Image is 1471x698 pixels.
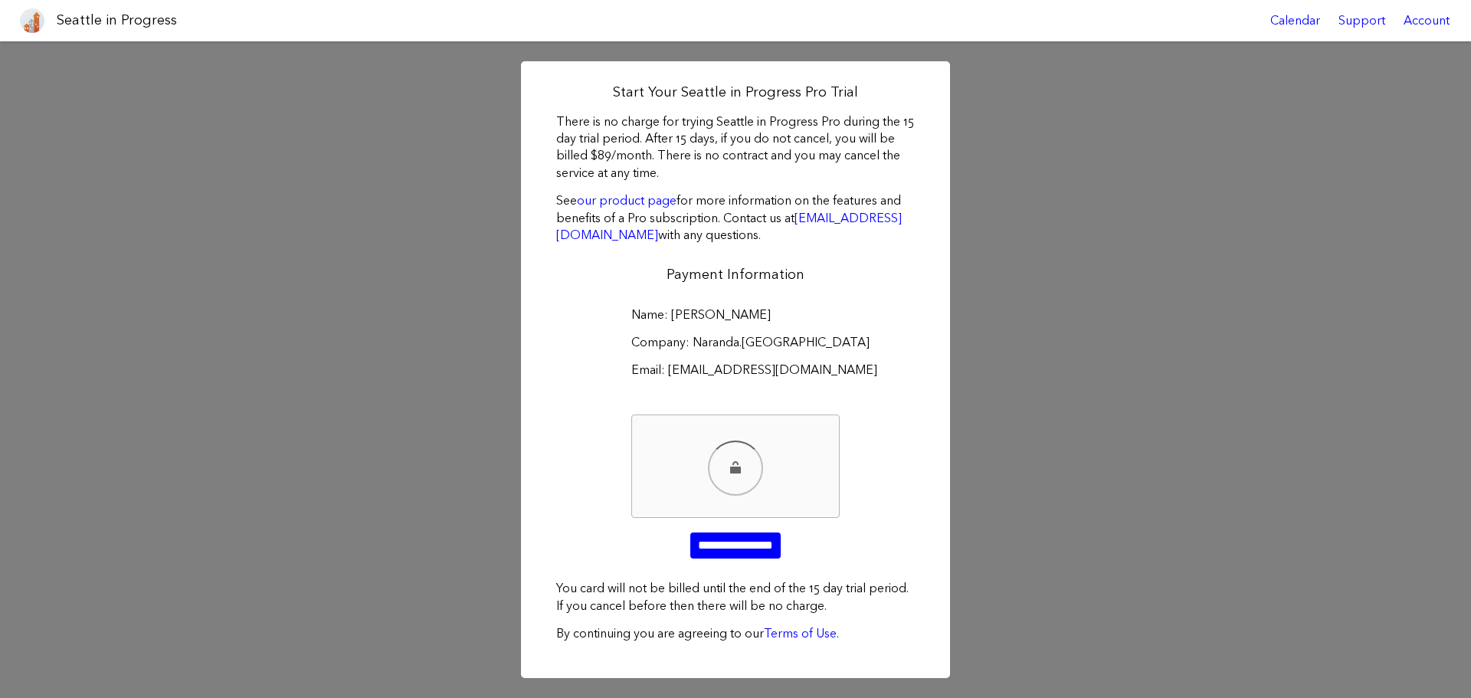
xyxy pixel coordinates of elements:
[57,11,177,30] h1: Seattle in Progress
[577,193,677,208] a: our product page
[556,192,915,244] p: See for more information on the features and benefits of a Pro subscription. Contact us at with a...
[556,83,915,102] h2: Start Your Seattle in Progress Pro Trial
[556,113,915,182] p: There is no charge for trying Seattle in Progress Pro during the 15 day trial period. After 15 da...
[631,362,840,378] label: Email: [EMAIL_ADDRESS][DOMAIN_NAME]
[556,625,915,642] p: By continuing you are agreeing to our .
[20,8,44,33] img: favicon-96x96.png
[764,626,837,641] a: Terms of Use
[631,334,840,351] label: Company: Naranda.[GEOGRAPHIC_DATA]
[556,580,915,614] p: You card will not be billed until the end of the 15 day trial period. If you cancel before then t...
[556,265,915,284] h2: Payment Information
[631,306,840,323] label: Name: [PERSON_NAME]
